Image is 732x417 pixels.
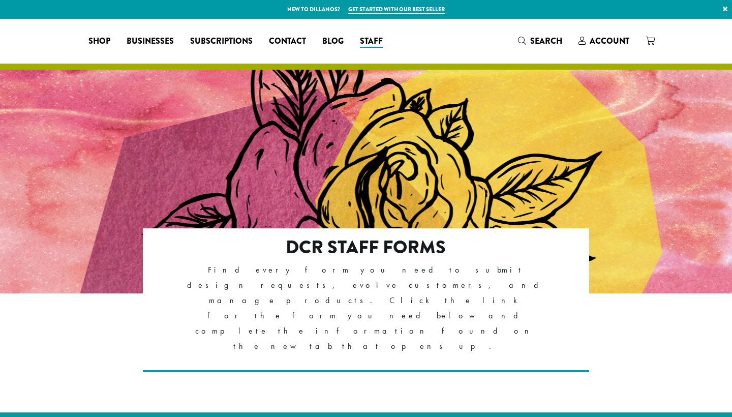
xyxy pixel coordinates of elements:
a: Search [510,33,570,49]
a: Shop [80,33,118,49]
h2: DCR Staff Forms [187,236,545,258]
span: Search [530,35,562,47]
span: Contact [269,35,306,48]
a: Staff [352,33,391,49]
span: Account [590,35,629,47]
span: Businesses [127,35,174,48]
span: Blog [322,35,344,48]
span: Staff [360,35,383,48]
a: Get started with our best seller [348,5,445,14]
span: Subscriptions [190,35,253,48]
span: Shop [88,35,110,48]
p: Find every form you need to submit design requests, evolve customers, and manage products. Click ... [187,262,545,354]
